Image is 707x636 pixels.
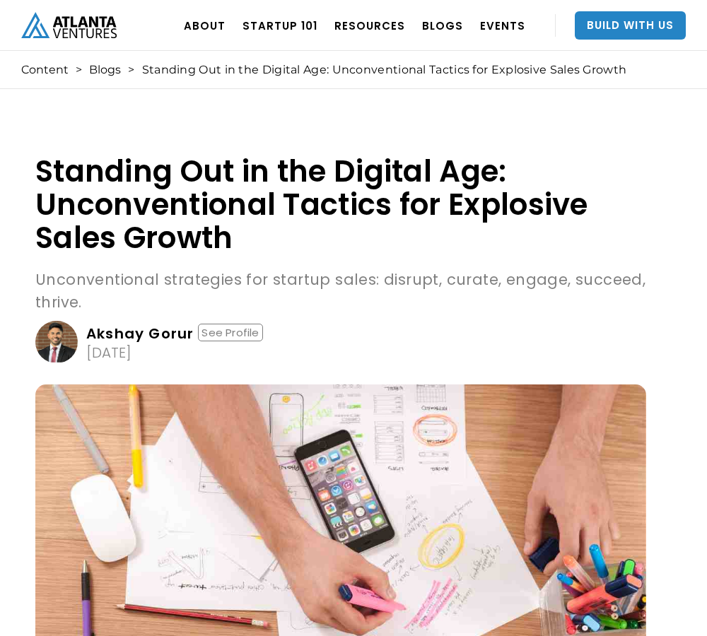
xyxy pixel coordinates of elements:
a: Content [21,63,69,77]
div: [DATE] [86,346,132,360]
a: Startup 101 [243,6,317,45]
h1: Standing Out in the Digital Age: Unconventional Tactics for Explosive Sales Growth [35,155,646,254]
a: Akshay GorurSee Profile[DATE] [35,321,646,363]
a: Blogs [89,63,121,77]
div: Akshay Gorur [86,326,194,341]
a: BLOGS [422,6,463,45]
p: Unconventional strategies for startup sales: disrupt, curate, engage, succeed, thrive. [35,269,646,314]
div: > [76,63,82,77]
div: See Profile [198,324,262,341]
a: EVENTS [480,6,525,45]
a: ABOUT [184,6,226,45]
div: Standing Out in the Digital Age: Unconventional Tactics for Explosive Sales Growth [142,63,627,77]
a: Build With Us [575,11,686,40]
div: > [128,63,134,77]
a: RESOURCES [334,6,405,45]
